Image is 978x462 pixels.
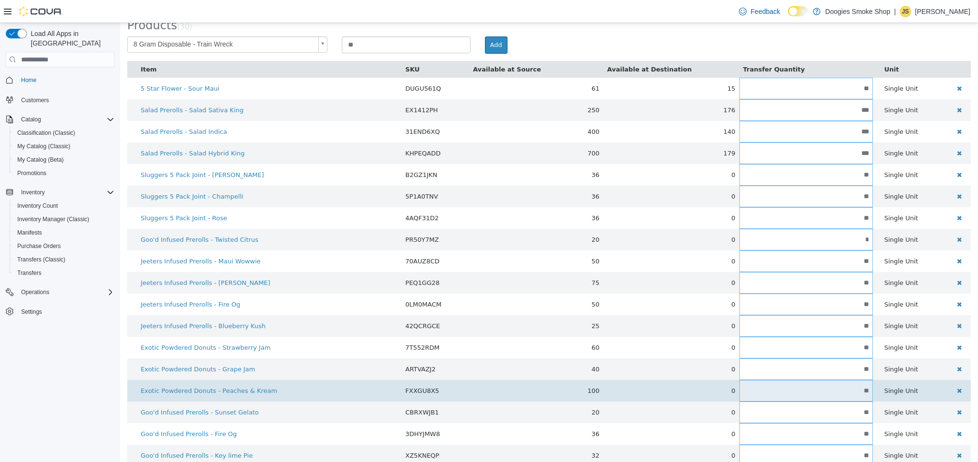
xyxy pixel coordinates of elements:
span: 70AUZ8CD [285,235,319,242]
a: Home [17,74,40,86]
button: Catalog [2,113,118,126]
a: Salad Prerolls - Salad Sativa King [21,83,123,91]
span: 3DHYJMW8 [285,407,320,415]
span: KHPEQADD [285,127,321,134]
a: Sluggers 5 Pack Joint - Rose [21,191,107,199]
span: Transfers (Classic) [17,256,65,263]
span: 140 [604,105,616,112]
span: 400 [468,105,480,112]
span: Single Unit [764,83,798,91]
span: 5P1A0TNV [285,170,318,177]
span: 7T552RDM [285,321,319,328]
span: 31END6XQ [285,105,320,112]
button: Delete [832,231,847,245]
a: Customers [17,95,53,106]
span: 179 [604,127,616,134]
button: Inventory Count [10,199,118,213]
span: 36 [471,170,480,177]
button: Delete [832,210,847,224]
span: Settings [21,308,42,316]
span: 0 [611,148,615,155]
span: Transfers (Classic) [13,254,114,265]
span: Inventory Count [13,200,114,212]
button: Transfers (Classic) [10,253,118,266]
span: PEQ1GG28 [285,256,319,263]
span: Single Unit [764,364,798,371]
span: PR50Y7MZ [285,213,319,220]
span: Purchase Orders [13,240,114,252]
span: CBRXWJB1 [285,386,319,393]
a: Sluggers 5 Pack Joint - Champelli [21,170,123,177]
span: 4AQF31D2 [285,191,318,199]
a: Goo'd Infused Prerolls - Sunset Gelato [21,386,139,393]
span: Single Unit [764,256,798,263]
span: 20 [471,213,480,220]
button: Purchase Orders [10,239,118,253]
p: [PERSON_NAME] [915,6,970,17]
button: My Catalog (Beta) [10,153,118,166]
div: Jerica Sherlock [900,6,911,17]
span: 40 [471,343,480,350]
span: Promotions [13,167,114,179]
span: 0 [611,343,615,350]
a: My Catalog (Beta) [13,154,68,166]
span: My Catalog (Classic) [13,141,114,152]
p: Doogies Smoke Shop [825,6,890,17]
a: Exotic Powdered Donuts - Peaches & Kream [21,364,157,371]
button: Delete [832,426,847,439]
button: Promotions [10,166,118,180]
button: Available at Destination [487,42,574,51]
a: Settings [17,306,46,318]
span: Single Unit [764,170,798,177]
span: My Catalog (Classic) [17,142,71,150]
span: Inventory Manager (Classic) [13,213,114,225]
button: Inventory [2,186,118,199]
span: My Catalog (Beta) [17,156,64,164]
a: Classification (Classic) [13,127,79,139]
button: Customers [2,93,118,107]
button: Unit [764,42,781,51]
span: Classification (Classic) [17,129,75,137]
span: 0 [611,256,615,263]
a: Salad Prerolls - Salad Indica [21,105,107,112]
span: Transfers [13,267,114,279]
span: Inventory Manager (Classic) [17,215,89,223]
span: EX1412PH [285,83,318,91]
button: Delete [832,274,847,288]
span: Single Unit [764,386,798,393]
button: Inventory [17,187,48,198]
a: Feedback [735,2,784,21]
span: 36 [471,191,480,199]
a: Jeeters Infused Prerolls - Blueberry Kush [21,299,145,307]
button: Delete [832,382,847,396]
a: Promotions [13,167,50,179]
a: My Catalog (Classic) [13,141,74,152]
span: 0 [611,170,615,177]
button: Delete [832,339,847,353]
a: Transfers (Classic) [13,254,69,265]
button: Transfer Quantity [623,42,687,51]
span: DUGU561Q [285,62,321,69]
a: 5 Star Flower - Sour Maui [21,62,99,69]
span: 8 Gram Disposable - Train Wreck [8,14,194,29]
a: Goo'd Infused Prerolls - Key lime Pie [21,429,133,436]
a: Jeeters Infused Prerolls - Maui Wowwie [21,235,141,242]
span: 0 [611,299,615,307]
img: Cova [19,7,62,16]
span: Home [21,76,36,84]
span: Single Unit [764,429,798,436]
a: Sluggers 5 Pack Joint - [PERSON_NAME] [21,148,144,155]
span: Settings [17,306,114,318]
span: 0 [611,364,615,371]
span: Operations [21,288,49,296]
span: 25 [471,299,480,307]
span: My Catalog (Beta) [13,154,114,166]
span: 0 [611,191,615,199]
span: Manifests [13,227,114,238]
button: Delete [832,404,847,418]
button: Available at Source [353,42,423,51]
button: Catalog [17,114,45,125]
span: Inventory [17,187,114,198]
button: Classification (Classic) [10,126,118,140]
span: 20 [471,386,480,393]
